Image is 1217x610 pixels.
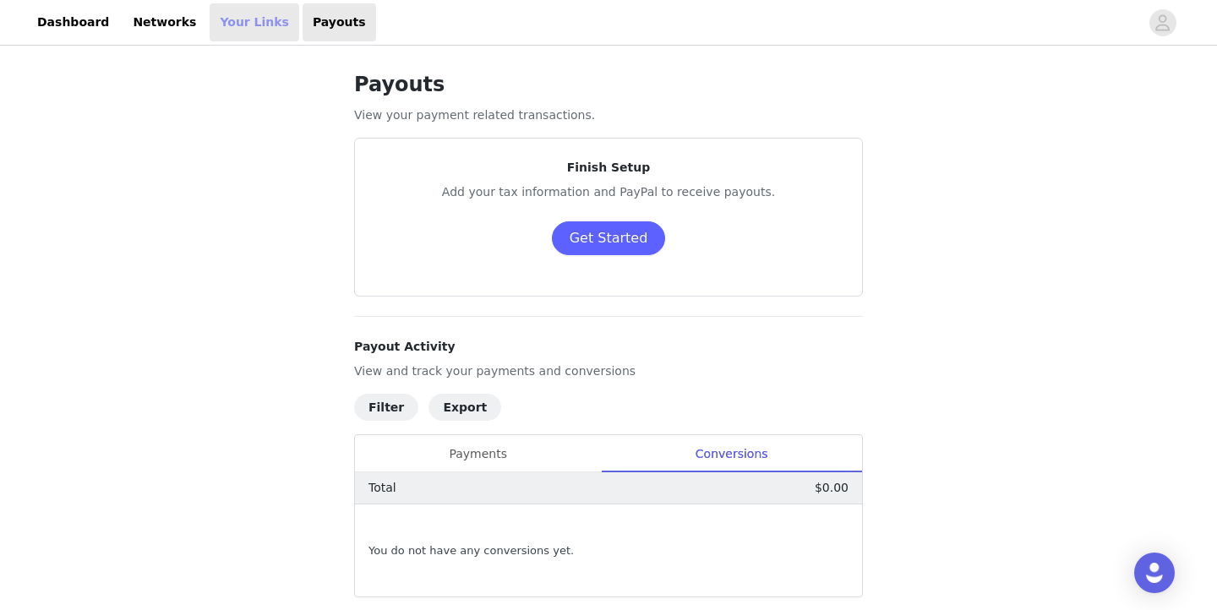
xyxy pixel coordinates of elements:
[355,435,601,473] div: Payments
[1154,9,1171,36] div: avatar
[354,69,863,100] h1: Payouts
[303,3,376,41] a: Payouts
[368,479,396,497] p: Total
[123,3,206,41] a: Networks
[428,394,501,421] button: Export
[354,394,418,421] button: Filter
[210,3,299,41] a: Your Links
[601,435,862,473] div: Conversions
[354,338,863,356] h4: Payout Activity
[27,3,119,41] a: Dashboard
[552,221,666,255] button: Get Started
[375,183,842,201] p: Add your tax information and PayPal to receive payouts.
[815,479,849,497] p: $0.00
[375,159,842,177] p: Finish Setup
[354,362,863,380] p: View and track your payments and conversions
[1134,553,1175,593] div: Open Intercom Messenger
[368,542,574,559] span: You do not have any conversions yet.
[354,106,863,124] p: View your payment related transactions.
